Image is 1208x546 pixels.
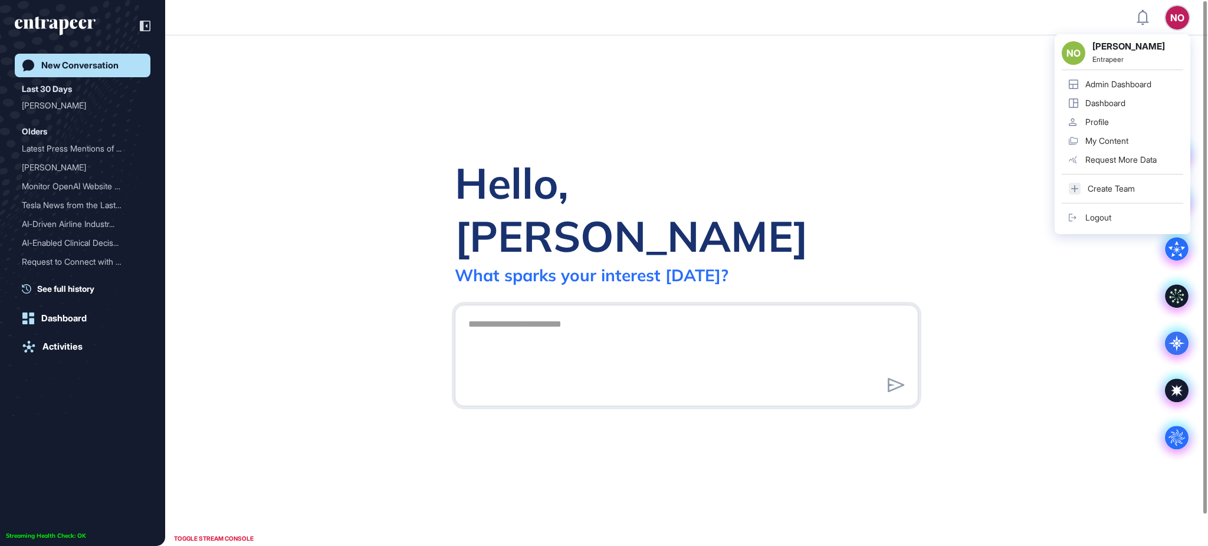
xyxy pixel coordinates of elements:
[22,158,143,177] div: Reese
[22,282,150,295] a: See full history
[22,158,134,177] div: [PERSON_NAME]
[22,139,143,158] div: Latest Press Mentions of OpenAI
[22,215,143,233] div: AI-Driven Airline Industry Updates
[41,60,119,71] div: New Conversation
[22,196,134,215] div: Tesla News from the Last ...
[41,313,87,324] div: Dashboard
[1166,6,1189,29] button: NO
[22,177,143,196] div: Monitor OpenAI Website Activity
[22,177,134,196] div: Monitor OpenAI Website Ac...
[22,139,134,158] div: Latest Press Mentions of ...
[22,196,143,215] div: Tesla News from the Last Two Weeks
[15,17,96,35] div: entrapeer-logo
[42,341,83,352] div: Activities
[22,215,134,233] div: AI-Driven Airline Industr...
[22,233,143,252] div: AI-Enabled Clinical Decision Support Software for Infectious Disease Screening and AMR Program
[22,96,134,115] div: [PERSON_NAME]
[22,233,134,252] div: AI-Enabled Clinical Decis...
[37,282,94,295] span: See full history
[22,96,143,115] div: Curie
[22,271,143,290] div: Reese
[22,252,134,271] div: Request to Connect with C...
[15,307,150,330] a: Dashboard
[22,82,72,96] div: Last 30 Days
[22,124,47,139] div: Olders
[15,54,150,77] a: New Conversation
[455,265,728,285] div: What sparks your interest [DATE]?
[15,335,150,358] a: Activities
[171,531,257,546] div: TOGGLE STREAM CONSOLE
[22,252,143,271] div: Request to Connect with Curie
[455,156,918,262] div: Hello, [PERSON_NAME]
[22,271,134,290] div: [PERSON_NAME]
